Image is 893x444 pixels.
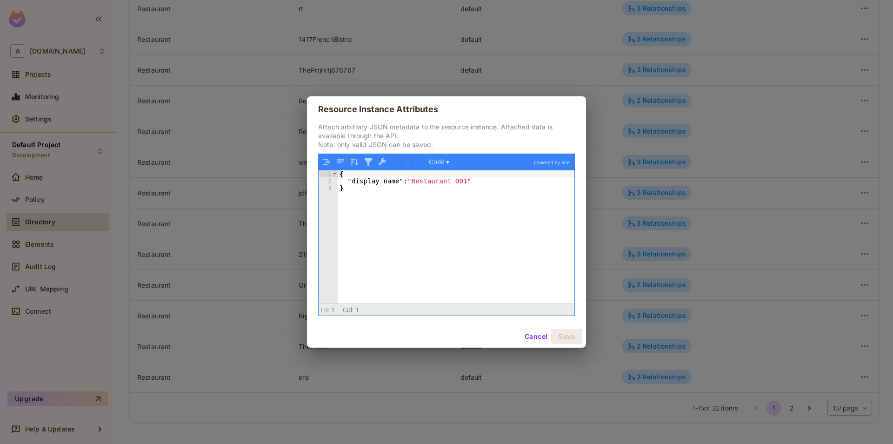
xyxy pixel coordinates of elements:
span: Ln: [320,306,329,314]
div: 1 [319,170,338,177]
p: Attach arbitrary JSON metadata to the resource instance. Attached data is available through the A... [318,122,575,149]
div: 2 [319,177,338,184]
button: Code ▾ [426,156,453,168]
span: 1 [355,306,359,314]
button: Compact JSON data, remove all whitespaces (Ctrl+Shift+I) [334,156,347,168]
h2: Resource Instance Attributes [307,96,586,122]
button: Redo (Ctrl+Shift+Z) [408,156,420,168]
a: powered by ace [529,154,574,171]
div: 3 [319,184,338,191]
button: Repair JSON: fix quotes and escape characters, remove comments and JSONP notation, turn JavaScrip... [376,156,388,168]
button: Save [551,329,582,344]
button: Format JSON data, with proper indentation and line feeds (Ctrl+I) [320,156,333,168]
button: Sort contents [348,156,360,168]
span: 1 [331,306,335,314]
button: Undo last action (Ctrl+Z) [394,156,406,168]
button: Cancel [521,329,551,344]
span: Col: [343,306,354,314]
button: Filter, sort, or transform contents [362,156,374,168]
